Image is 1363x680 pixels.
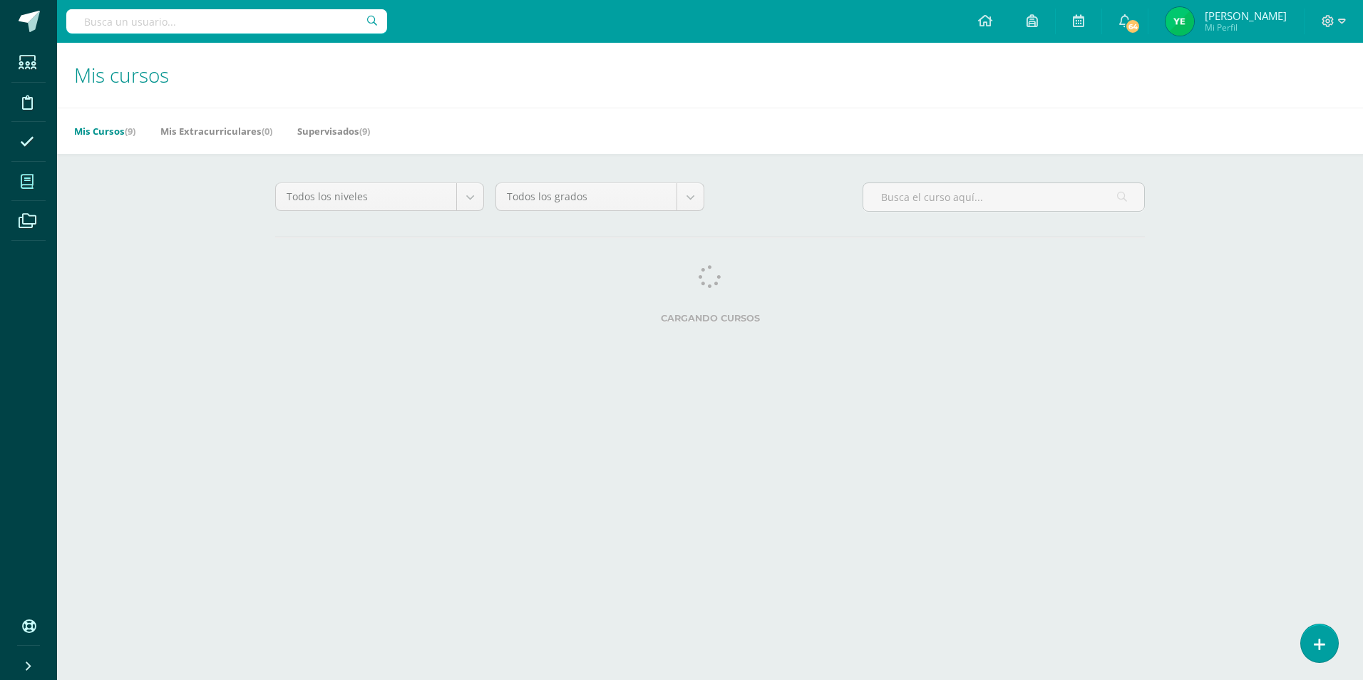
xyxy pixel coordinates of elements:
[496,183,704,210] a: Todos los grados
[507,183,666,210] span: Todos los grados
[1125,19,1141,34] span: 64
[275,313,1145,324] label: Cargando cursos
[74,61,169,88] span: Mis cursos
[863,183,1144,211] input: Busca el curso aquí...
[160,120,272,143] a: Mis Extracurriculares(0)
[1205,21,1287,34] span: Mi Perfil
[1205,9,1287,23] span: [PERSON_NAME]
[359,125,370,138] span: (9)
[66,9,387,34] input: Busca un usuario...
[125,125,135,138] span: (9)
[1166,7,1194,36] img: 6fd3bd7d6e4834e5979ff6a5032b647c.png
[287,183,446,210] span: Todos los niveles
[297,120,370,143] a: Supervisados(9)
[276,183,483,210] a: Todos los niveles
[74,120,135,143] a: Mis Cursos(9)
[262,125,272,138] span: (0)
